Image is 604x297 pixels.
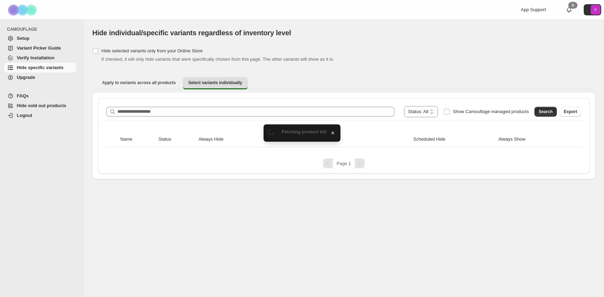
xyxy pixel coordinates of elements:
th: Status [156,132,196,147]
a: Logout [4,111,76,120]
div: Select variants individually [92,92,595,179]
button: Select variants individually [183,77,248,89]
button: Search [534,107,557,117]
a: Upgrade [4,73,76,82]
a: Variant Picker Guide [4,43,76,53]
th: Name [118,132,156,147]
a: Verify Installation [4,53,76,63]
th: Always Show [496,132,569,147]
span: FAQs [17,93,29,98]
span: Show Camouflage managed products [453,109,529,114]
span: Avatar with initials F [591,5,601,15]
span: Hide specific variants [17,65,64,70]
span: Verify Installation [17,55,55,60]
img: Camouflage [6,0,41,20]
th: Scheduled Hide [411,132,496,147]
span: Apply to variants across all products [102,80,176,86]
span: Hide selected variants only from your Online Store [101,48,203,53]
th: Always Hide [196,132,265,147]
a: Hide sold out products [4,101,76,111]
span: CAMOUFLAGE [7,27,79,32]
button: Apply to variants across all products [96,77,181,88]
span: Logout [17,113,32,118]
span: Upgrade [17,75,35,80]
span: Search [539,109,553,114]
a: FAQs [4,91,76,101]
button: Avatar with initials F [584,4,601,15]
span: Export [564,109,577,114]
div: 0 [568,2,577,9]
a: Setup [4,34,76,43]
span: Variant Picker Guide [17,45,61,51]
span: Fetching product list [282,129,327,134]
nav: Pagination [103,158,584,168]
span: Page 1 [337,161,351,166]
a: 0 [566,6,573,13]
button: Export [560,107,581,117]
span: Hide sold out products [17,103,66,108]
span: If checked, it will only hide variants that were specifically chosen from this page. The other va... [101,57,334,62]
span: Hide individual/specific variants regardless of inventory level [92,29,291,37]
span: Select variants individually [188,80,242,86]
span: App Support [521,7,546,12]
a: Hide specific variants [4,63,76,73]
text: F [595,8,597,12]
span: Setup [17,36,29,41]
